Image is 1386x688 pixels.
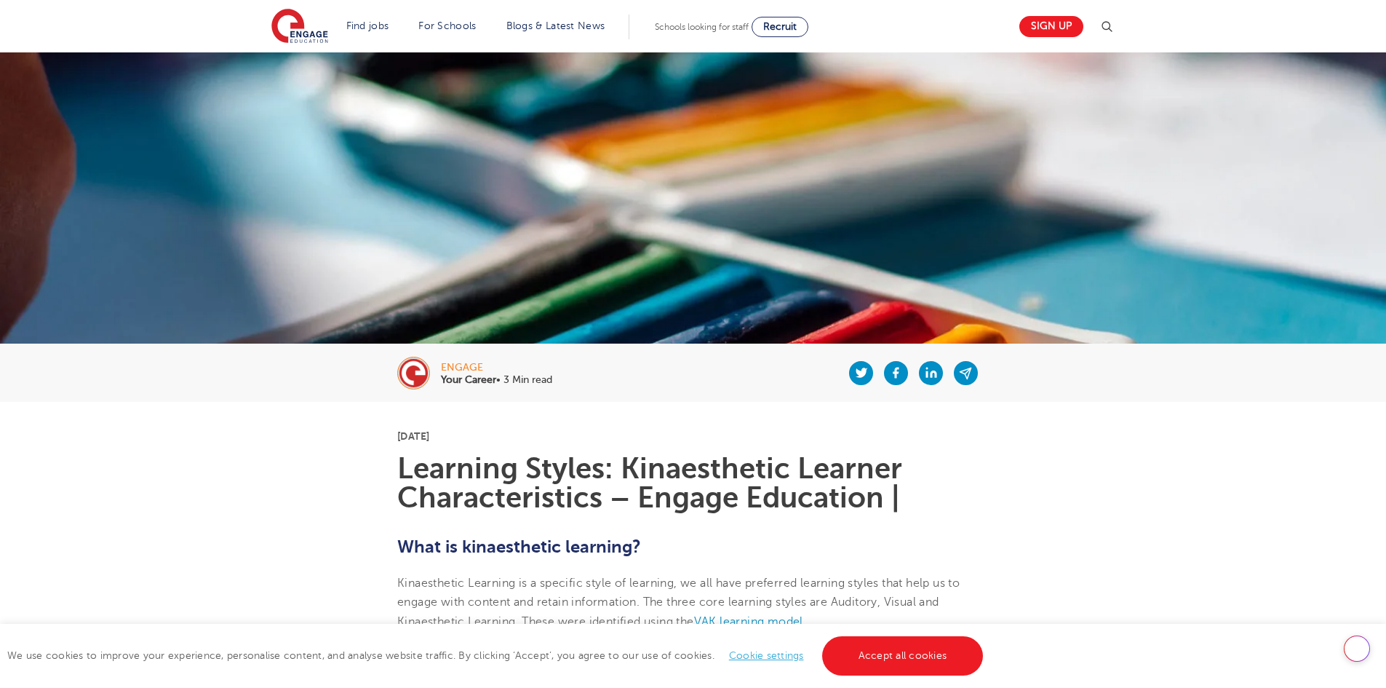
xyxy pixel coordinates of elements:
a: For Schools [418,20,476,31]
span: These were identified using the [522,615,693,628]
a: Sign up [1019,16,1083,37]
a: Accept all cookies [822,636,984,676]
a: Blogs & Latest News [506,20,605,31]
a: VAK learning model [694,615,803,628]
h1: Learning Styles: Kinaesthetic Learner Characteristics – Engage Education | [397,454,989,513]
a: Find jobs [346,20,389,31]
span: . [803,615,806,628]
a: Recruit [752,17,808,37]
span: Schools looking for staff [655,22,749,32]
h2: What is kinaesthetic learning? [397,534,989,559]
div: engage [441,363,552,373]
img: Engage Education [271,9,328,45]
p: [DATE] [397,431,989,441]
span: We use cookies to improve your experience, personalise content, and analyse website traffic. By c... [7,650,987,661]
b: Your Career [441,374,496,385]
span: Kinaesthetic Learning is a specific style of learning, we all have preferred learning styles that... [397,577,960,628]
span: Recruit [763,21,797,32]
p: • 3 Min read [441,375,552,385]
a: Cookie settings [729,650,804,661]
